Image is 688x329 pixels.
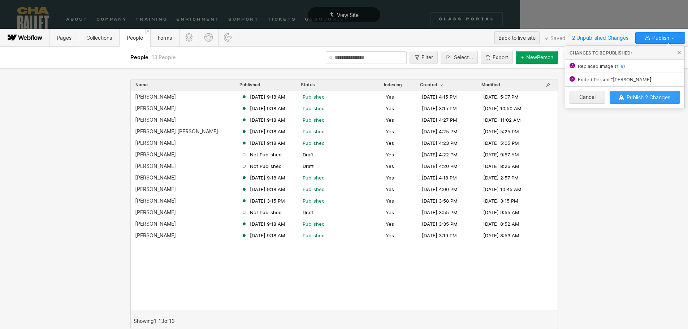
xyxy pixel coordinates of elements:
[545,37,566,40] span: Saved
[303,140,325,146] span: Published
[483,105,522,112] span: [DATE] 10:50 AM
[135,163,176,169] div: [PERSON_NAME]
[454,55,473,60] div: Select...
[570,91,605,104] button: Cancel
[135,209,176,215] div: [PERSON_NAME]
[303,209,314,216] span: Draft
[250,186,285,192] span: [DATE] 9:18 AM
[422,105,457,112] span: [DATE] 3:15 PM
[422,198,458,204] span: [DATE] 3:58 PM
[303,94,325,100] span: Published
[483,94,519,100] span: [DATE] 5:07 PM
[239,82,260,88] span: Published
[250,105,285,112] span: [DATE] 9:18 AM
[483,186,522,192] span: [DATE] 10:45 AM
[127,35,143,41] span: People
[303,186,325,192] span: Published
[250,140,285,146] span: [DATE] 9:18 AM
[337,12,359,18] span: View Site
[135,117,176,123] div: [PERSON_NAME]
[250,221,285,227] span: [DATE] 9:18 AM
[135,175,176,181] div: [PERSON_NAME]
[386,221,394,227] span: Yes
[250,163,282,169] span: Not Published
[422,163,458,169] span: [DATE] 4:20 PM
[386,186,394,192] span: Yes
[303,221,325,227] span: Published
[494,31,540,44] button: Back to live site
[386,174,394,181] span: Yes
[483,151,519,158] span: [DATE] 9:57 AM
[422,128,458,135] span: [DATE] 4:25 PM
[483,232,519,239] span: [DATE] 8:53 AM
[384,82,402,88] button: Indexing
[422,232,457,239] span: [DATE] 3:19 PM
[615,63,625,69] span: ( )
[441,51,478,64] button: Select...
[483,221,519,227] span: [DATE] 8:52 AM
[57,35,72,41] span: Pages
[386,117,394,123] span: Yes
[651,33,669,43] span: Publish
[481,51,513,64] button: Export
[303,174,325,181] span: Published
[303,128,325,135] span: Published
[422,221,458,227] span: [DATE] 3:35 PM
[303,198,325,204] span: Published
[422,186,458,192] span: [DATE] 4:00 PM
[250,174,285,181] span: [DATE] 9:18 AM
[384,82,402,88] span: Indexing
[493,55,508,60] div: Export
[135,152,176,157] div: [PERSON_NAME]
[422,174,457,181] span: [DATE] 4:18 PM
[627,94,670,100] span: Publish 2 Changes
[410,51,438,64] button: Filter
[386,94,394,100] span: Yes
[516,51,558,64] button: NewPerson
[303,163,314,169] span: Draft
[250,198,285,204] span: [DATE] 3:15 PM
[386,232,394,239] span: Yes
[578,63,680,69] span: Replaced image
[250,209,282,216] span: Not Published
[483,140,519,146] span: [DATE] 5:05 PM
[250,128,285,135] span: [DATE] 9:18 AM
[483,128,519,135] span: [DATE] 5:25 PM
[483,163,519,169] span: [DATE] 8:26 AM
[135,129,218,134] div: [PERSON_NAME] [PERSON_NAME]
[250,117,285,123] span: [DATE] 9:18 AM
[134,318,175,324] span: Showing 1 - 13 of 13
[301,82,315,88] div: Status
[135,198,176,204] div: [PERSON_NAME]
[86,35,112,41] span: Collections
[135,105,176,111] div: [PERSON_NAME]
[420,82,445,88] span: Created
[422,209,458,216] span: [DATE] 3:55 PM
[135,233,176,238] div: [PERSON_NAME]
[250,232,285,239] span: [DATE] 9:18 AM
[386,140,394,146] span: Yes
[570,50,632,56] span: Changes to be published:
[481,82,501,88] button: Modified
[422,151,458,158] span: [DATE] 4:22 PM
[483,209,519,216] span: [DATE] 9:55 AM
[239,82,261,88] button: Published
[386,151,394,158] span: Yes
[250,94,285,100] span: [DATE] 9:18 AM
[135,140,176,146] div: [PERSON_NAME]
[483,174,519,181] span: [DATE] 2:57 PM
[135,221,176,227] div: [PERSON_NAME]
[616,63,623,69] span: file
[386,198,394,204] span: Yes
[135,186,176,192] div: [PERSON_NAME]
[483,198,518,204] span: [DATE] 3:15 PM
[386,105,394,112] span: Yes
[421,55,433,60] div: Filter
[498,33,536,43] div: Back to live site
[610,91,680,104] button: Publish 2 Changes
[422,94,457,100] span: [DATE] 4:15 PM
[422,117,457,123] span: [DATE] 4:27 PM
[152,54,176,60] span: 13 People
[158,35,172,41] span: Forms
[130,54,150,61] span: People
